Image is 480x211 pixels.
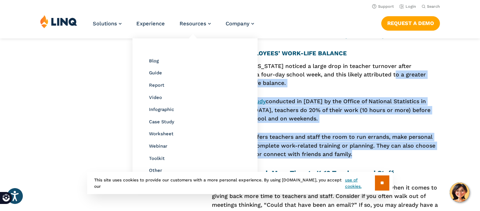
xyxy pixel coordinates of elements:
[345,177,375,190] a: use of cookies.
[149,58,159,63] a: Blog
[226,20,249,27] span: Company
[400,4,416,9] a: Login
[93,15,254,38] nav: Primary Navigation
[212,62,440,88] p: District 27J in [US_STATE] noticed a large drop in teacher turnover after transitioning to a four...
[427,4,440,9] span: Search
[180,20,211,27] a: Resources
[93,20,122,27] a: Solutions
[212,97,440,123] p: According to conducted in [DATE] by the Office of National Statistics in [GEOGRAPHIC_DATA], teach...
[136,20,165,27] a: Experience
[226,20,254,27] a: Company
[381,15,440,30] nav: Button Navigation
[149,143,167,149] a: Webinar
[180,20,206,27] span: Resources
[40,15,77,28] img: LINQ | K‑12 Software
[149,82,164,88] a: Report
[149,168,162,173] a: Other
[149,131,174,136] a: Worksheet
[212,133,440,159] p: The extra day offers teachers and staff the room to run errands, make personal appointments, comp...
[381,16,440,30] a: Request a Demo
[422,4,440,9] button: Open Search Bar
[372,4,394,9] a: Support
[251,98,266,105] a: study
[87,172,393,194] div: This site uses cookies to provide our customers with a more personal experience. By using [DOMAIN...
[149,95,162,100] a: Video
[212,50,440,57] h4: IMPROVE EMPLOYEES’ WORK-LIFE BALANCE
[149,107,174,112] a: Infographic
[149,70,162,75] a: Guide
[149,156,165,161] a: Toolkit
[246,32,393,39] a: How Cloud-Based Software is Saving School Budgets
[450,182,469,202] button: Hello, have a question? Let’s chat.
[149,119,174,124] a: Case Study
[93,20,117,27] span: Solutions
[212,168,440,178] h3: How to Give Back More Time to K‑12 Teachers and Staff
